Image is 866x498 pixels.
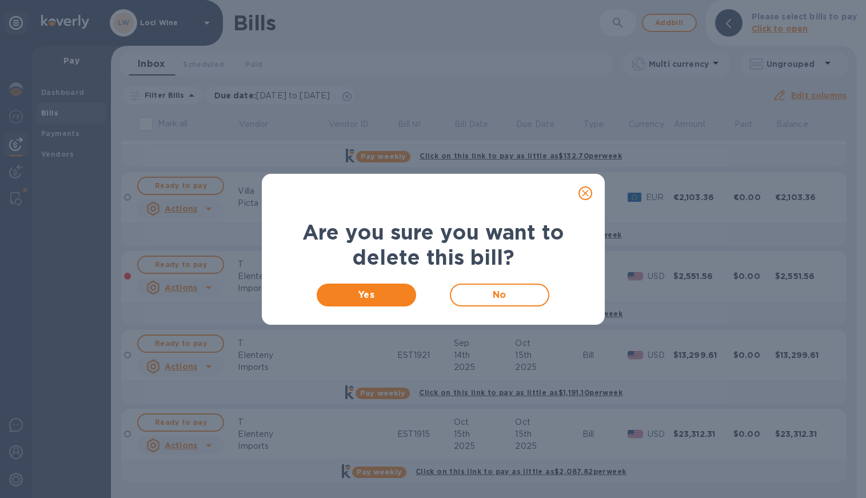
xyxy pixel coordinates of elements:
[302,220,564,270] b: Are you sure you want to delete this bill?
[326,288,408,302] span: Yes
[450,284,550,306] button: No
[572,180,599,207] button: close
[460,288,540,302] span: No
[317,284,417,306] button: Yes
